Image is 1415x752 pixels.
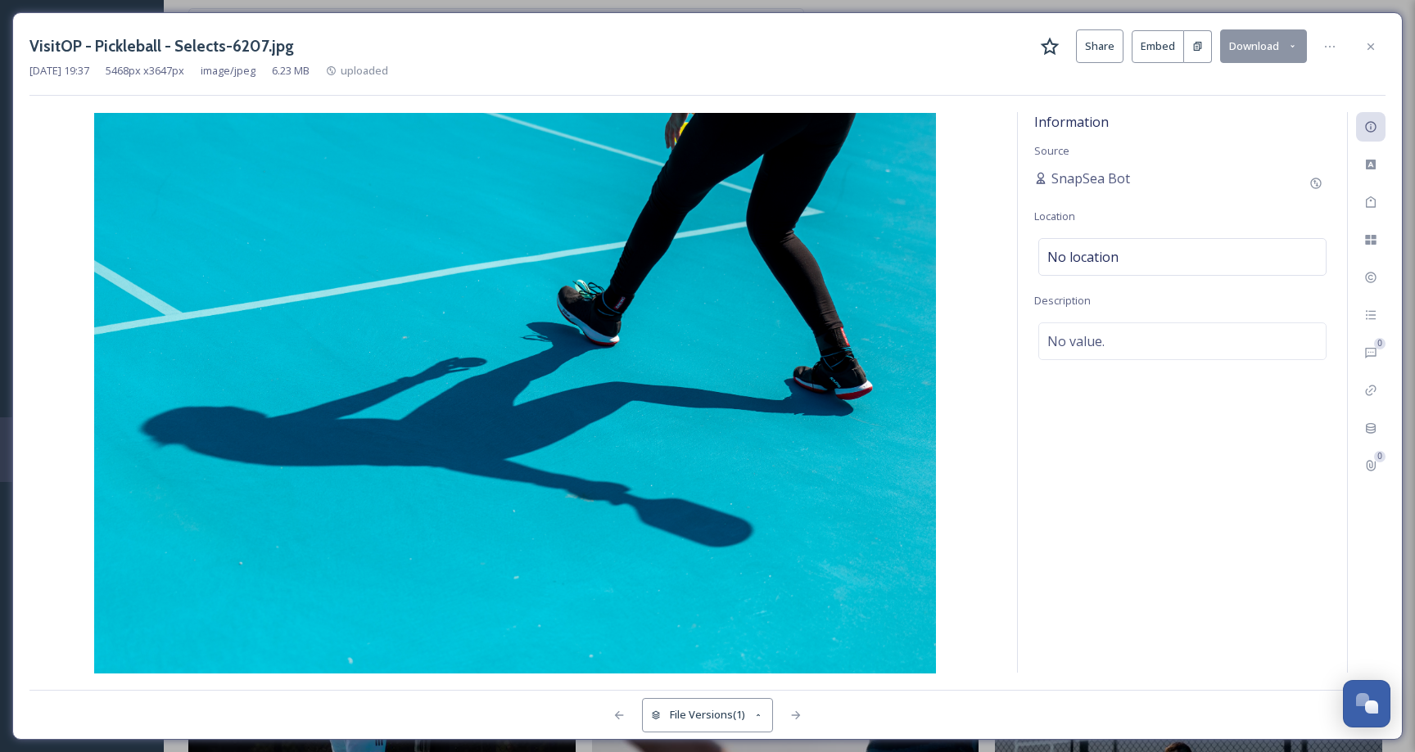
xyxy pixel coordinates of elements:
[1047,247,1119,267] span: No location
[1051,169,1130,188] span: SnapSea Bot
[272,63,310,79] span: 6.23 MB
[1343,680,1390,727] button: Open Chat
[1034,143,1069,158] span: Source
[1076,29,1123,63] button: Share
[1047,331,1105,351] span: No value.
[341,63,388,78] span: uploaded
[201,63,255,79] span: image/jpeg
[1220,29,1307,63] button: Download
[1034,113,1109,131] span: Information
[29,113,1001,673] img: 1fvqD_ZVLTCVdpU5q4ts6_4sVpiwjoOTN.jpg
[642,698,773,732] button: File Versions(1)
[1034,209,1075,223] span: Location
[1374,451,1386,462] div: 0
[106,63,184,79] span: 5468 px x 3647 px
[29,34,294,58] h3: VisitOP - Pickleball - Selects-6207.jpg
[1034,293,1091,308] span: Description
[1132,30,1184,63] button: Embed
[1374,338,1386,349] div: 0
[29,63,89,79] span: [DATE] 19:37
